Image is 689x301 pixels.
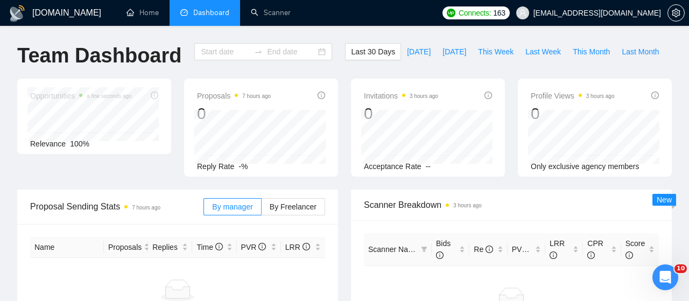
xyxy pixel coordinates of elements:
[70,139,89,148] span: 100%
[104,237,148,258] th: Proposals
[197,89,271,102] span: Proposals
[108,241,142,253] span: Proposals
[17,43,181,68] h1: Team Dashboard
[364,89,438,102] span: Invitations
[152,241,180,253] span: Replies
[472,43,519,60] button: This Week
[303,243,310,250] span: info-circle
[401,43,437,60] button: [DATE]
[550,239,565,260] span: LRR
[126,8,159,17] a: homeHome
[567,43,616,60] button: This Month
[447,9,455,17] img: upwork-logo.png
[410,93,438,99] time: 3 hours ago
[201,46,250,58] input: Start date
[667,9,685,17] a: setting
[258,243,266,250] span: info-circle
[351,46,395,58] span: Last 30 Days
[484,92,492,99] span: info-circle
[667,4,685,22] button: setting
[531,89,615,102] span: Profile Views
[368,245,418,254] span: Scanner Name
[238,162,248,171] span: -%
[364,162,421,171] span: Acceptance Rate
[215,243,223,250] span: info-circle
[180,9,188,16] span: dashboard
[407,46,431,58] span: [DATE]
[419,241,430,257] span: filter
[651,92,659,99] span: info-circle
[285,243,310,251] span: LRR
[242,93,271,99] time: 7 hours ago
[197,162,234,171] span: Reply Rate
[254,47,263,56] span: swap-right
[241,243,266,251] span: PVR
[197,103,271,124] div: 0
[525,46,561,58] span: Last Week
[132,205,160,211] time: 7 hours ago
[364,198,659,212] span: Scanner Breakdown
[9,5,26,22] img: logo
[625,251,633,259] span: info-circle
[573,46,610,58] span: This Month
[531,103,615,124] div: 0
[345,43,401,60] button: Last 30 Days
[270,202,317,211] span: By Freelancer
[519,43,567,60] button: Last Week
[529,246,537,253] span: info-circle
[453,202,482,208] time: 3 hours ago
[474,245,493,254] span: Re
[622,46,659,58] span: Last Month
[426,162,431,171] span: --
[267,46,316,58] input: End date
[437,43,472,60] button: [DATE]
[196,243,222,251] span: Time
[436,251,444,259] span: info-circle
[251,8,291,17] a: searchScanner
[652,264,678,290] iframe: Intercom live chat
[519,9,526,17] span: user
[148,237,192,258] th: Replies
[421,246,427,253] span: filter
[442,46,466,58] span: [DATE]
[657,195,672,204] span: New
[531,162,639,171] span: Only exclusive agency members
[193,8,229,17] span: Dashboard
[493,7,505,19] span: 163
[254,47,263,56] span: to
[586,93,615,99] time: 3 hours ago
[30,139,66,148] span: Relevance
[459,7,491,19] span: Connects:
[512,245,537,254] span: PVR
[616,43,665,60] button: Last Month
[478,46,514,58] span: This Week
[212,202,252,211] span: By manager
[550,251,557,259] span: info-circle
[486,246,493,253] span: info-circle
[364,103,438,124] div: 0
[318,92,325,99] span: info-circle
[625,239,645,260] span: Score
[30,200,203,213] span: Proposal Sending Stats
[587,239,603,260] span: CPR
[30,237,104,258] th: Name
[674,264,687,273] span: 10
[436,239,451,260] span: Bids
[587,251,595,259] span: info-circle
